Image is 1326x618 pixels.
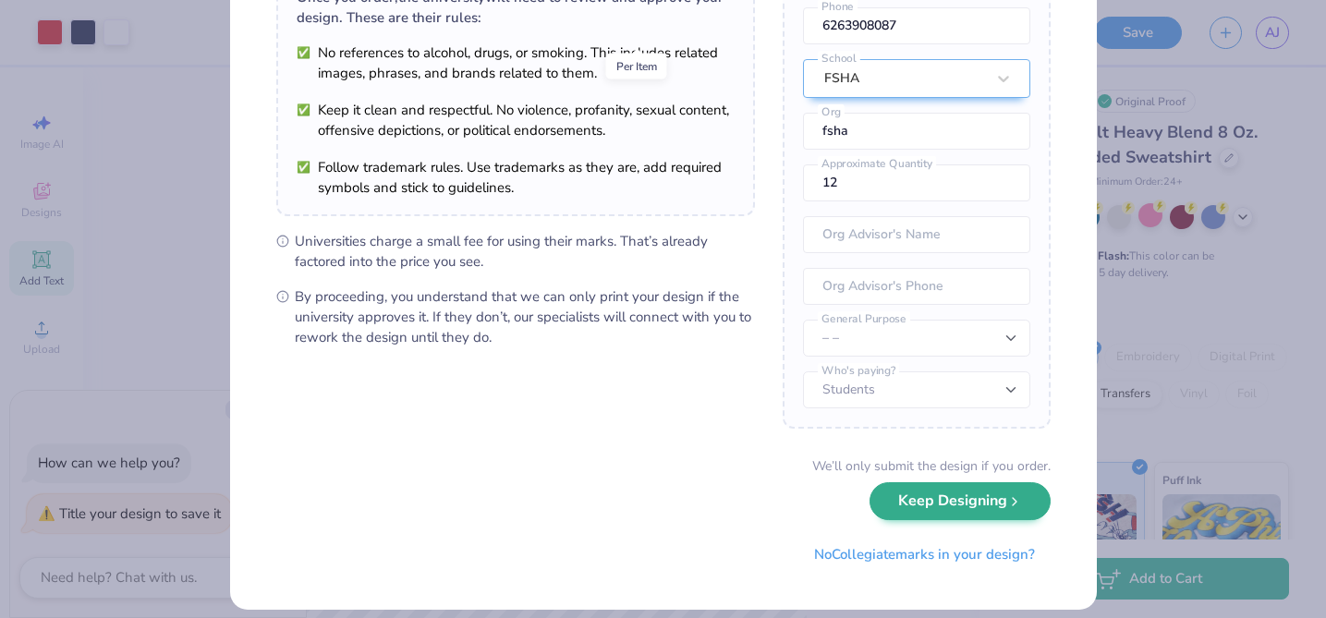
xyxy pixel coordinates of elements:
[297,100,735,140] li: Keep it clean and respectful. No violence, profanity, sexual content, offensive depictions, or po...
[803,113,1030,150] input: Org
[297,42,735,83] li: No references to alcohol, drugs, or smoking. This includes related images, phrases, and brands re...
[803,7,1030,44] input: Phone
[606,54,667,79] div: Per Item
[803,216,1030,253] input: Org Advisor's Name
[803,268,1030,305] input: Org Advisor's Phone
[812,456,1051,476] div: We’ll only submit the design if you order.
[297,157,735,198] li: Follow trademark rules. Use trademarks as they are, add required symbols and stick to guidelines.
[295,231,755,272] span: Universities charge a small fee for using their marks. That’s already factored into the price you...
[798,536,1051,574] button: NoCollegiatemarks in your design?
[803,164,1030,201] input: Approximate Quantity
[870,482,1051,520] button: Keep Designing
[295,286,755,347] span: By proceeding, you understand that we can only print your design if the university approves it. I...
